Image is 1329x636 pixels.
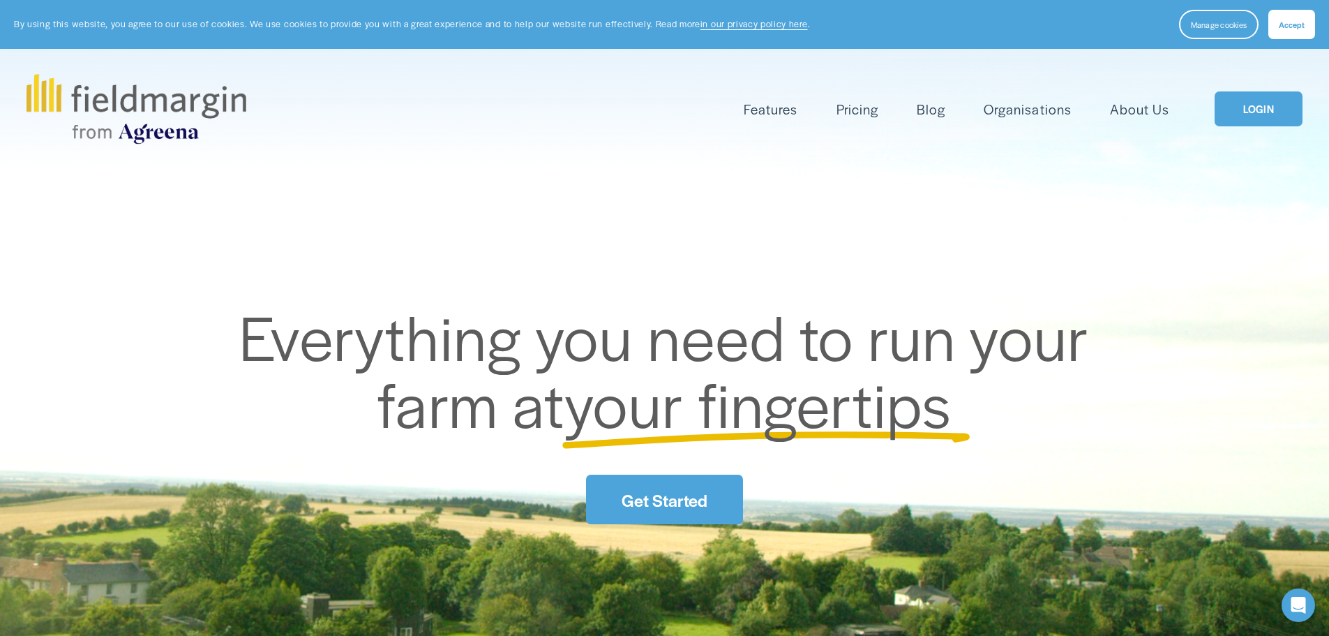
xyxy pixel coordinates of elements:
[27,74,246,144] img: fieldmargin.com
[1110,98,1169,121] a: About Us
[1268,10,1315,39] button: Accept
[700,17,808,30] a: in our privacy policy here
[984,98,1071,121] a: Organisations
[1191,19,1247,30] span: Manage cookies
[586,475,742,524] a: Get Started
[1279,19,1305,30] span: Accept
[239,292,1104,446] span: Everything you need to run your farm at
[564,359,952,446] span: your fingertips
[1215,91,1302,127] a: LOGIN
[1179,10,1259,39] button: Manage cookies
[1282,589,1315,622] div: Open Intercom Messenger
[14,17,810,31] p: By using this website, you agree to our use of cookies. We use cookies to provide you with a grea...
[836,98,878,121] a: Pricing
[917,98,945,121] a: Blog
[744,99,797,119] span: Features
[744,98,797,121] a: folder dropdown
